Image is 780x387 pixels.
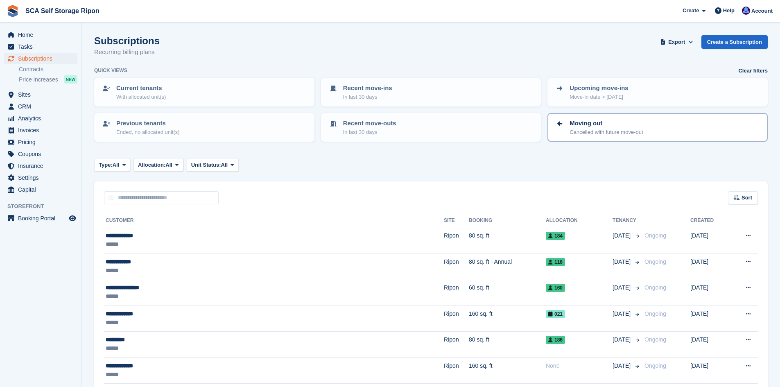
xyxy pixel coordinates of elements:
[18,172,67,183] span: Settings
[742,194,752,202] span: Sort
[546,310,565,318] span: 021
[444,305,469,331] td: Ripon
[4,101,77,112] a: menu
[94,67,127,74] h6: Quick views
[723,7,735,15] span: Help
[668,38,685,46] span: Export
[644,232,666,239] span: Ongoing
[113,161,120,169] span: All
[4,41,77,52] a: menu
[18,113,67,124] span: Analytics
[469,358,546,384] td: 160 sq. ft
[548,79,767,106] a: Upcoming move-ins Move-in date > [DATE]
[18,53,67,64] span: Subscriptions
[613,214,641,227] th: Tenancy
[4,113,77,124] a: menu
[138,161,165,169] span: Allocation:
[18,148,67,160] span: Coupons
[701,35,768,49] a: Create a Subscription
[644,284,666,291] span: Ongoing
[570,119,643,128] p: Moving out
[4,89,77,100] a: menu
[690,227,729,253] td: [DATE]
[19,76,58,84] span: Price increases
[165,161,172,169] span: All
[644,336,666,343] span: Ongoing
[19,66,77,73] a: Contracts
[7,5,19,17] img: stora-icon-8386f47178a22dfd0bd8f6a31ec36ba5ce8667c1dd55bd0f319d3a0aa187defe.svg
[690,214,729,227] th: Created
[469,279,546,306] td: 60 sq. ft
[4,136,77,148] a: menu
[548,114,767,141] a: Moving out Cancelled with future move-out
[546,258,565,266] span: 118
[644,362,666,369] span: Ongoing
[742,7,750,15] img: Sarah Race
[644,258,666,265] span: Ongoing
[4,148,77,160] a: menu
[469,227,546,253] td: 80 sq. ft
[18,89,67,100] span: Sites
[95,79,314,106] a: Current tenants With allocated unit(s)
[18,41,67,52] span: Tasks
[570,128,643,136] p: Cancelled with future move-out
[546,214,613,227] th: Allocation
[133,158,183,172] button: Allocation: All
[322,79,540,106] a: Recent move-ins In last 30 days
[613,335,632,344] span: [DATE]
[613,362,632,370] span: [DATE]
[546,362,613,370] div: None
[690,253,729,279] td: [DATE]
[343,84,392,93] p: Recent move-ins
[4,29,77,41] a: menu
[18,101,67,112] span: CRM
[94,158,130,172] button: Type: All
[546,336,565,344] span: 186
[469,253,546,279] td: 80 sq. ft - Annual
[18,213,67,224] span: Booking Portal
[690,279,729,306] td: [DATE]
[68,213,77,223] a: Preview store
[18,124,67,136] span: Invoices
[469,331,546,358] td: 80 sq. ft
[644,310,666,317] span: Ongoing
[116,93,166,101] p: With allocated unit(s)
[18,184,67,195] span: Capital
[4,53,77,64] a: menu
[18,136,67,148] span: Pricing
[683,7,699,15] span: Create
[116,128,180,136] p: Ended, no allocated unit(s)
[104,214,444,227] th: Customer
[4,213,77,224] a: menu
[4,124,77,136] a: menu
[690,331,729,358] td: [DATE]
[546,232,565,240] span: 184
[64,75,77,84] div: NEW
[469,305,546,331] td: 160 sq. ft
[94,35,160,46] h1: Subscriptions
[191,161,221,169] span: Unit Status:
[444,227,469,253] td: Ripon
[22,4,103,18] a: SCA Self Storage Ripon
[613,258,632,266] span: [DATE]
[690,305,729,331] td: [DATE]
[95,114,314,141] a: Previous tenants Ended, no allocated unit(s)
[444,331,469,358] td: Ripon
[343,93,392,101] p: In last 30 days
[187,158,239,172] button: Unit Status: All
[343,119,396,128] p: Recent move-outs
[546,284,565,292] span: 160
[221,161,228,169] span: All
[751,7,773,15] span: Account
[116,119,180,128] p: Previous tenants
[570,84,628,93] p: Upcoming move-ins
[444,358,469,384] td: Ripon
[18,160,67,172] span: Insurance
[570,93,628,101] p: Move-in date > [DATE]
[4,160,77,172] a: menu
[19,75,77,84] a: Price increases NEW
[613,283,632,292] span: [DATE]
[613,231,632,240] span: [DATE]
[613,310,632,318] span: [DATE]
[99,161,113,169] span: Type:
